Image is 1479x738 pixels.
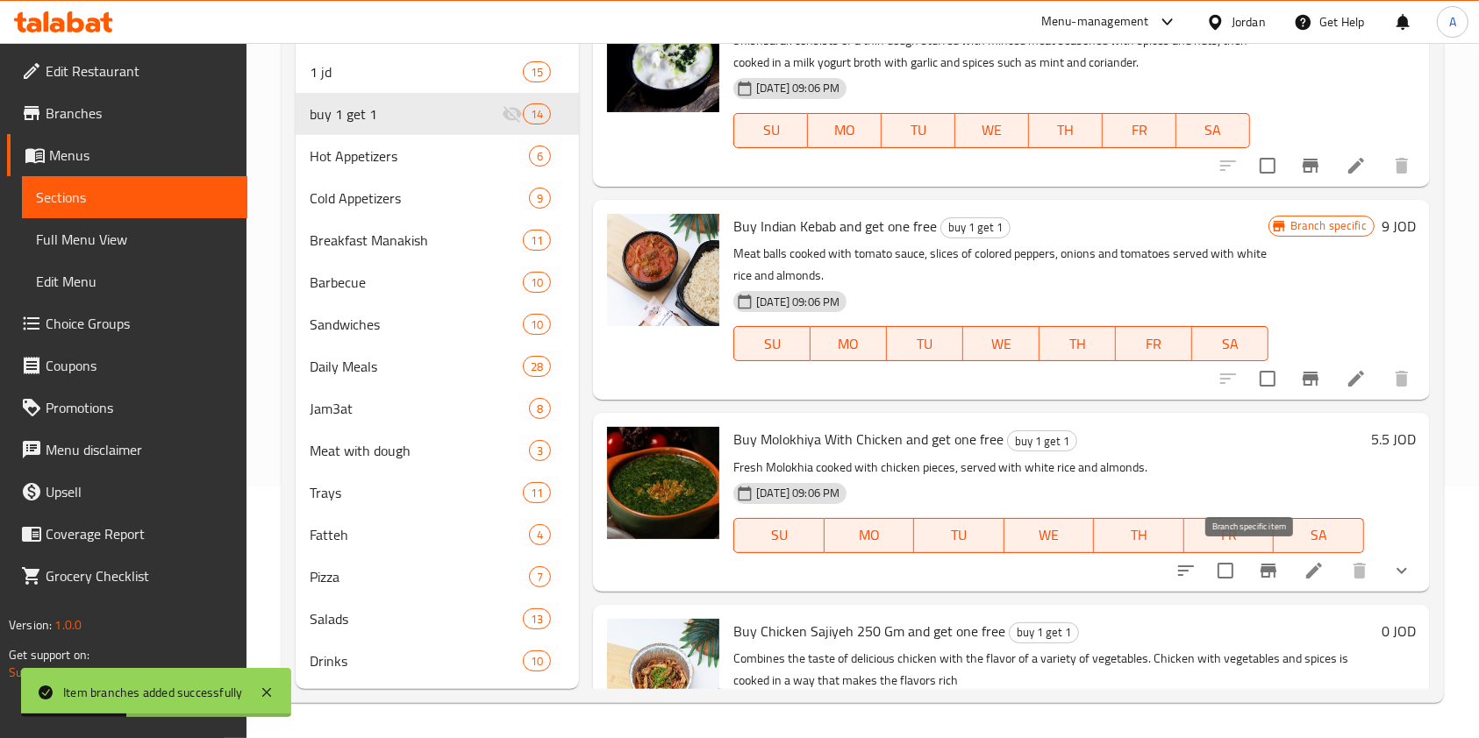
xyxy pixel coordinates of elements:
[523,482,551,503] div: items
[296,261,579,303] div: Barbecue10
[733,243,1268,287] p: Meat balls cooked with tomato sauce, slices of colored peppers, onions and tomatoes served with w...
[1207,552,1244,589] span: Select to update
[46,523,233,544] span: Coverage Report
[1274,518,1364,553] button: SA
[1103,113,1176,148] button: FR
[1281,522,1357,548] span: SA
[1192,326,1268,361] button: SA
[1290,145,1332,187] button: Branch-specific-item
[749,485,847,501] span: [DATE] 09:06 PM
[7,513,247,555] a: Coverage Report
[7,429,247,471] a: Menu disclaimer
[9,614,52,636] span: Version:
[1339,550,1381,592] button: delete
[310,650,523,671] span: Drinks
[7,50,247,92] a: Edit Restaurant
[54,614,82,636] span: 1.0.0
[296,93,579,135] div: buy 1 get 114
[524,611,550,628] span: 13
[1010,622,1078,642] span: buy 1 get 1
[502,103,523,124] svg: Inactive section
[1047,331,1109,357] span: TH
[529,398,551,419] div: items
[63,683,242,702] div: Item branches added successfully
[815,117,875,143] span: MO
[1004,518,1095,553] button: WE
[1382,619,1416,643] h6: 0 JOD
[310,188,529,209] div: Cold Appetizers
[530,569,550,585] span: 7
[970,331,1032,357] span: WE
[962,117,1022,143] span: WE
[749,294,847,310] span: [DATE] 09:06 PM
[825,518,915,553] button: MO
[296,429,579,472] div: Meat with dough3
[36,187,233,208] span: Sections
[36,229,233,250] span: Full Menu View
[524,653,550,670] span: 10
[46,313,233,334] span: Choice Groups
[733,457,1364,479] p: Fresh Molokhia cooked with chicken pieces, served with white rice and almonds.
[1232,12,1266,32] div: Jordan
[1123,331,1185,357] span: FR
[741,522,817,548] span: SU
[1382,214,1416,238] h6: 9 JOD
[310,61,523,82] div: 1 jd
[607,427,719,539] img: Buy Molokhiya With Chicken and get one free
[296,51,579,93] div: 1 jd15
[523,356,551,377] div: items
[310,482,523,503] div: Trays
[808,113,882,148] button: MO
[523,61,551,82] div: items
[940,217,1011,238] div: buy 1 get 1
[7,471,247,513] a: Upsell
[296,345,579,387] div: Daily Meals28
[523,650,551,671] div: items
[1011,522,1088,548] span: WE
[811,326,887,361] button: MO
[524,316,550,333] span: 10
[1449,12,1456,32] span: A
[749,80,847,96] span: [DATE] 09:06 PM
[523,230,551,251] div: items
[310,356,523,377] span: Daily Meals
[523,314,551,335] div: items
[7,134,247,176] a: Menus
[741,331,804,357] span: SU
[524,485,550,501] span: 11
[296,598,579,640] div: Salads13
[1040,326,1116,361] button: TH
[46,439,233,460] span: Menu disclaimer
[49,145,233,166] span: Menus
[524,232,550,249] span: 11
[22,176,247,218] a: Sections
[310,608,523,629] span: Salads
[22,260,247,302] a: Edit Menu
[296,556,579,598] div: Pizza7
[296,472,579,514] div: Trays11
[1191,522,1268,548] span: FR
[22,218,247,260] a: Full Menu View
[7,387,247,429] a: Promotions
[310,145,529,167] span: Hot Appetizers
[310,230,523,251] span: Breakfast Manakish
[1110,117,1169,143] span: FR
[529,440,551,461] div: items
[1247,550,1290,592] button: Branch-specific-item
[1283,217,1374,234] span: Branch specific
[296,387,579,429] div: Jam3at8
[46,397,233,418] span: Promotions
[310,566,529,587] span: Pizza
[310,398,529,419] span: Jam3at
[524,274,550,291] span: 10
[1290,358,1332,400] button: Branch-specific-item
[530,443,550,459] span: 3
[1008,431,1076,451] span: buy 1 get 1
[1009,622,1079,643] div: buy 1 get 1
[832,522,908,548] span: MO
[733,426,1004,452] span: Buy Molokhiya With Chicken and get one free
